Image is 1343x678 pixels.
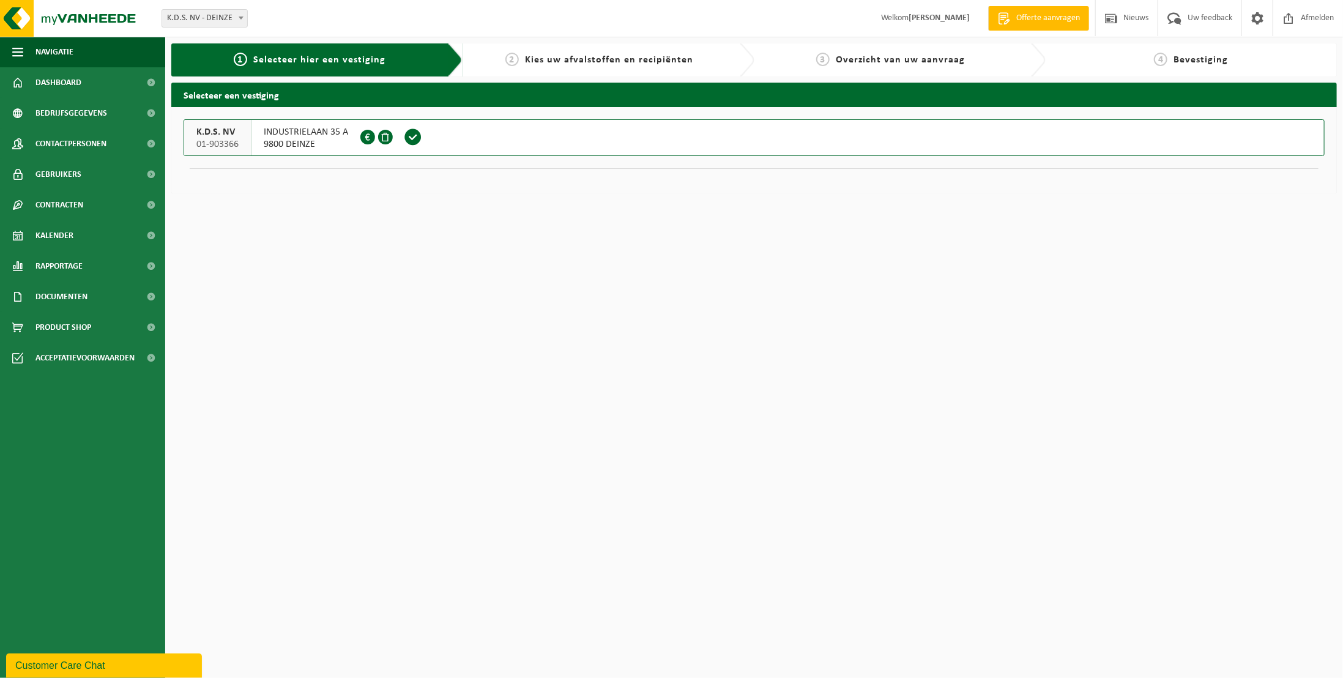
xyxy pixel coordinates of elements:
span: Bevestiging [1174,55,1228,65]
span: Navigatie [35,37,73,67]
span: Overzicht van uw aanvraag [836,55,965,65]
span: 1 [234,53,247,66]
span: Bedrijfsgegevens [35,98,107,129]
span: Acceptatievoorwaarden [35,343,135,373]
span: 2 [505,53,519,66]
span: Selecteer hier een vestiging [253,55,385,65]
a: Offerte aanvragen [988,6,1089,31]
strong: [PERSON_NAME] [909,13,970,23]
iframe: chat widget [6,651,204,678]
span: 01-903366 [196,138,239,151]
span: K.D.S. NV - DEINZE [162,9,248,28]
span: 4 [1154,53,1167,66]
span: Rapportage [35,251,83,281]
button: K.D.S. NV 01-903366 INDUSTRIELAAN 35 A9800 DEINZE [184,119,1325,156]
h2: Selecteer een vestiging [171,83,1337,106]
span: Kalender [35,220,73,251]
span: Product Shop [35,312,91,343]
span: INDUSTRIELAAN 35 A [264,126,348,138]
span: K.D.S. NV [196,126,239,138]
span: Documenten [35,281,87,312]
span: Kies uw afvalstoffen en recipiënten [525,55,693,65]
span: Gebruikers [35,159,81,190]
span: 3 [816,53,830,66]
span: Contactpersonen [35,129,106,159]
span: K.D.S. NV - DEINZE [162,10,247,27]
span: Dashboard [35,67,81,98]
span: Offerte aanvragen [1013,12,1083,24]
span: 9800 DEINZE [264,138,348,151]
span: Contracten [35,190,83,220]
